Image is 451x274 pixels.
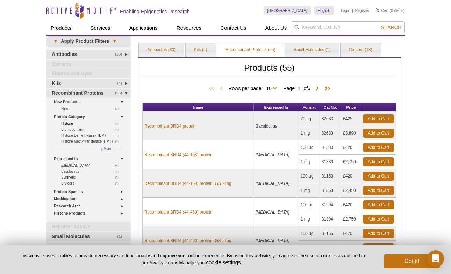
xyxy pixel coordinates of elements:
[363,243,394,252] a: Add to Cart
[384,254,440,268] button: Got it!
[320,103,341,112] th: Cat No.
[216,21,250,35] a: Contact Us
[341,183,361,198] td: £2,450
[341,169,361,183] td: £420
[103,145,111,151] span: More
[54,98,127,106] a: New Products
[61,174,122,180] a: (5)Synthetic
[381,24,401,30] span: Search
[172,21,206,35] a: Resources
[256,181,289,186] i: [MEDICAL_DATA]
[320,112,341,126] td: 82033
[144,180,231,187] a: Recombinant BRD4 (44-168) protein, GST-Tag
[46,89,131,98] a: (55)Recombinant Proteins
[341,226,361,241] td: £420
[320,140,341,155] td: 31380
[46,21,76,35] a: Products
[54,188,127,195] a: Protein Species
[217,43,284,57] a: Recombinant Proteins (55)
[256,210,289,215] i: [MEDICAL_DATA]
[320,126,341,140] td: 82633
[285,43,339,57] a: Small Molecules (1)
[299,198,320,212] td: 100 µg
[61,121,122,127] a: (20)Histone
[379,24,403,30] button: Search
[320,183,341,198] td: 81853
[341,112,361,126] td: £425
[114,121,122,127] span: (20)
[352,6,353,15] li: |
[117,79,126,88] span: (4)
[363,143,394,152] a: Add to Cart
[46,50,131,59] a: (30)Antibodies
[61,138,122,144] a: (4)Histone Methyltransferase (HMT)
[355,8,369,13] a: Register
[363,114,394,123] a: Add to Cart
[264,6,311,15] a: [GEOGRAPHIC_DATA]
[299,112,320,126] td: 20 µg
[320,226,341,241] td: 81155
[115,89,126,98] span: (55)
[61,164,90,167] i: [MEDICAL_DATA]
[427,250,444,267] div: Open Intercom Messenger
[46,69,131,78] a: Fluorescent Dyes
[363,172,394,181] a: Add to Cart
[117,232,126,241] span: (1)
[148,260,177,265] a: Privacy Policy
[114,163,122,168] span: (33)
[314,85,321,92] span: Next Page
[299,183,320,198] td: 1 mg
[376,8,388,13] a: Cart
[46,60,131,69] a: Extracts
[115,180,122,186] span: (1)
[61,132,122,138] a: (11)Histone Demethylase (HDM)
[299,126,320,140] td: 1 mg
[61,180,122,186] a: (1)Sf9 cells
[144,152,213,158] a: Recombinant BRD4 (44-168) protein
[363,200,394,209] a: Add to Cart
[299,155,320,169] td: 1 mg
[299,241,320,255] td: 1 mg
[186,43,216,57] a: Kits (4)
[363,229,394,238] a: Add to Cart
[308,86,310,91] span: 6
[341,126,361,140] td: £3,890
[321,85,331,92] span: Last Page
[363,129,394,138] a: Add to Cart
[46,36,131,47] a: ▾Apply Product Filters▾
[341,8,350,13] a: Login
[341,43,381,57] a: Content (13)
[299,103,320,112] th: Format
[341,198,361,212] td: £420
[144,123,195,129] a: Recombinant BRD4 protein
[61,163,122,168] a: (33) [MEDICAL_DATA]
[206,259,241,265] button: cookie settings
[46,232,131,241] a: (1)Small Molecules
[363,157,394,166] a: Add to Cart
[363,215,394,224] a: Add to Cart
[54,210,127,217] a: Histone Products
[341,103,361,112] th: Price
[256,152,289,157] i: [MEDICAL_DATA]
[299,140,320,155] td: 100 µg
[115,174,122,180] span: (5)
[320,212,341,226] td: 31994
[61,168,122,174] a: (16)Baculovirus
[54,113,127,121] a: Protein Category
[54,195,127,202] a: Modification
[363,186,394,195] a: Add to Cart
[320,198,341,212] td: 31594
[54,202,127,210] a: Research Area
[299,169,320,183] td: 100 µg
[341,212,361,226] td: £2,750
[114,132,122,138] span: (11)
[115,106,122,111] span: (7)
[115,50,126,59] span: (30)
[254,112,299,140] td: Baculovirus
[61,127,122,132] a: (19)Bromodomain
[254,103,299,112] th: Expressed In
[218,85,225,92] span: Previous Page
[143,103,254,112] th: Name
[120,8,190,15] h2: Enabling Epigenetics Research
[376,8,379,12] img: Your Cart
